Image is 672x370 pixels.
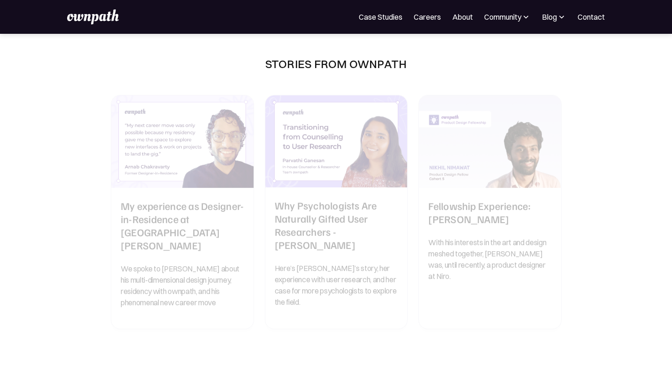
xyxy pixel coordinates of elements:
[121,263,244,308] p: We spoke to [PERSON_NAME] about his multi-dimensional design journey, residency with ownpath, and...
[111,95,254,188] img: My experience as Designer-in-Residence at ownpath - Arnab Chakravarty
[264,95,408,329] a: Why Psychologists Are Naturally Gifted User Researchers - Parvathi GanesanWhy Psychologists Are N...
[419,95,561,188] img: Fellowship Experience: Nikhil Nimawat
[542,11,557,23] div: Blog
[111,95,254,329] a: My experience as Designer-in-Residence at ownpath - Arnab ChakravartyMy experience as Designer-in...
[265,56,407,71] div: Stories from ownpath
[484,11,531,23] div: Community
[414,11,441,23] a: Careers
[428,199,552,225] h2: Fellowship Experience: [PERSON_NAME]
[542,11,566,23] div: Blog
[418,95,562,329] a: Fellowship Experience: Nikhil NimawatFellowship Experience: [PERSON_NAME]With his interests in th...
[359,11,402,23] a: Case Studies
[121,199,244,252] h2: My experience as Designer-in-Residence at [GEOGRAPHIC_DATA][PERSON_NAME]
[274,263,398,308] p: Here’s [PERSON_NAME]’s story, her experience with user research, and her case for more psychologi...
[484,11,521,23] div: Community
[428,237,552,282] p: With his interests in the art and design meshed together, [PERSON_NAME] was, until recently, a pr...
[452,11,473,23] a: About
[274,199,398,252] h2: Why Psychologists Are Naturally Gifted User Researchers - [PERSON_NAME]
[265,95,407,187] img: Why Psychologists Are Naturally Gifted User Researchers - Parvathi Ganesan
[578,11,605,23] a: Contact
